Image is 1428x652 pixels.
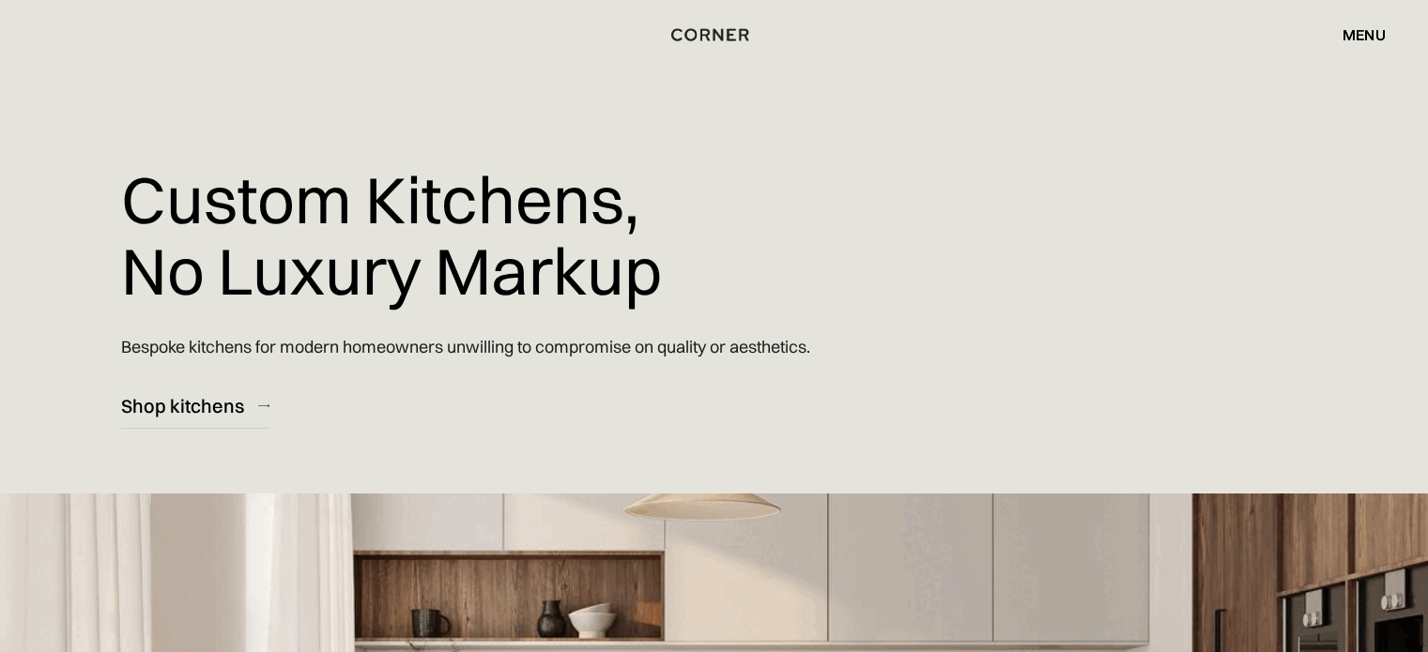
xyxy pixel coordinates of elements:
h1: Custom Kitchens, No Luxury Markup [121,150,662,320]
div: menu [1343,27,1386,42]
p: Bespoke kitchens for modern homeowners unwilling to compromise on quality or aesthetics. [121,320,810,373]
a: Shop kitchens [121,383,269,429]
div: Shop kitchens [121,393,244,418]
a: home [665,23,762,47]
div: menu [1324,19,1386,51]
